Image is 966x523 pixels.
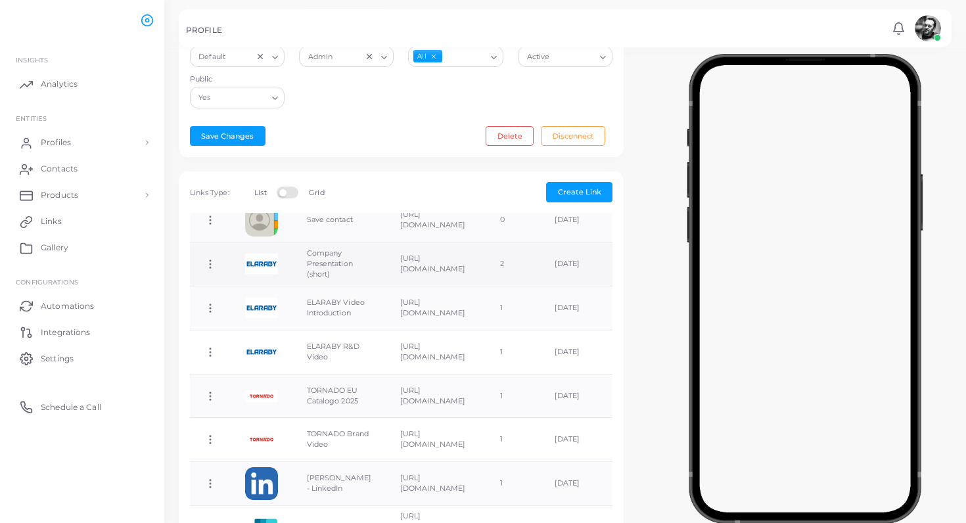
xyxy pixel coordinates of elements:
[546,182,612,202] button: Create Link
[190,87,285,108] div: Search for option
[41,163,78,175] span: Contacts
[540,286,603,330] td: [DATE]
[486,286,540,330] td: 1
[386,198,486,242] td: [URL][DOMAIN_NAME]
[540,330,603,374] td: [DATE]
[245,380,278,413] img: ef772898-363f-499d-a38c-9ef7b99f44dd-ChlTbMAk3sUze9hcwJEG5Qg0a.png
[245,248,278,281] img: ef772898-363f-499d-a38c-9ef7b99f44dd-1755028003768.png
[41,300,94,312] span: Automations
[10,319,154,345] a: Integrations
[10,345,154,371] a: Settings
[915,15,941,41] img: avatar
[190,74,285,85] label: Public
[292,330,386,374] td: ELARABY R&D Video
[16,56,48,64] span: INSIGHTS
[41,189,78,201] span: Products
[386,462,486,506] td: [URL][DOMAIN_NAME]
[486,462,540,506] td: 1
[292,198,386,242] td: Save contact
[486,242,540,286] td: 2
[299,46,394,67] div: Search for option
[245,423,278,456] img: ef772898-363f-499d-a38c-9ef7b99f44dd-tUcbrABmYLaoVujZCYVYWg7TM.png
[190,188,229,197] span: Links Type:
[540,418,603,462] td: [DATE]
[10,129,154,156] a: Profiles
[486,198,540,242] td: 0
[541,126,605,146] button: Disconnect
[245,292,278,325] img: ef772898-363f-499d-a38c-9ef7b99f44dd-ApFAsJaSniYEVXa6HZk8lA3ed.png
[292,418,386,462] td: TORNADO Brand Video
[558,187,601,196] span: Create Link
[386,374,486,418] td: [URL][DOMAIN_NAME]
[245,336,278,369] img: ef772898-363f-499d-a38c-9ef7b99f44dd-8um8xtycc5KT4JOP2yWrjB6AC.png
[540,198,603,242] td: [DATE]
[486,418,540,462] td: 1
[486,330,540,374] td: 1
[309,188,324,198] label: Grid
[911,15,944,41] a: avatar
[197,91,213,105] span: Yes
[190,126,265,146] button: Save Changes
[186,26,222,35] h5: PROFILE
[10,394,154,420] a: Schedule a Call
[386,418,486,462] td: [URL][DOMAIN_NAME]
[486,374,540,418] td: 1
[41,137,71,148] span: Profiles
[10,235,154,261] a: Gallery
[245,467,278,500] img: linkedin.png
[540,462,603,506] td: [DATE]
[254,188,266,198] label: List
[41,78,78,90] span: Analytics
[292,462,386,506] td: [PERSON_NAME] - LinkedIn
[10,208,154,235] a: Links
[10,71,154,97] a: Analytics
[386,286,486,330] td: [URL][DOMAIN_NAME]
[386,330,486,374] td: [URL][DOMAIN_NAME]
[292,374,386,418] td: TORNADO EU Catalogo 2025
[256,51,265,62] button: Clear Selected
[540,242,603,286] td: [DATE]
[41,216,62,227] span: Links
[41,353,74,365] span: Settings
[197,50,227,64] span: Default
[41,401,101,413] span: Schedule a Call
[408,46,503,67] div: Search for option
[413,50,442,62] span: All
[429,52,438,61] button: Deselect All
[214,91,267,105] input: Search for option
[16,278,78,286] span: Configurations
[525,50,551,64] span: Active
[10,182,154,208] a: Products
[386,242,486,286] td: [URL][DOMAIN_NAME]
[245,204,278,237] img: contactcard.png
[10,292,154,319] a: Automations
[365,51,374,62] button: Clear Selected
[518,46,612,67] div: Search for option
[486,126,534,146] button: Delete
[16,114,47,122] span: ENTITIES
[41,327,90,338] span: Integrations
[10,156,154,182] a: Contacts
[336,49,361,64] input: Search for option
[292,286,386,330] td: ELARABY Video Introduction
[306,50,334,64] span: Admin
[229,49,252,64] input: Search for option
[444,49,486,64] input: Search for option
[190,46,285,67] div: Search for option
[553,49,595,64] input: Search for option
[540,374,603,418] td: [DATE]
[292,242,386,286] td: Company Presentation (short)
[41,242,68,254] span: Gallery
